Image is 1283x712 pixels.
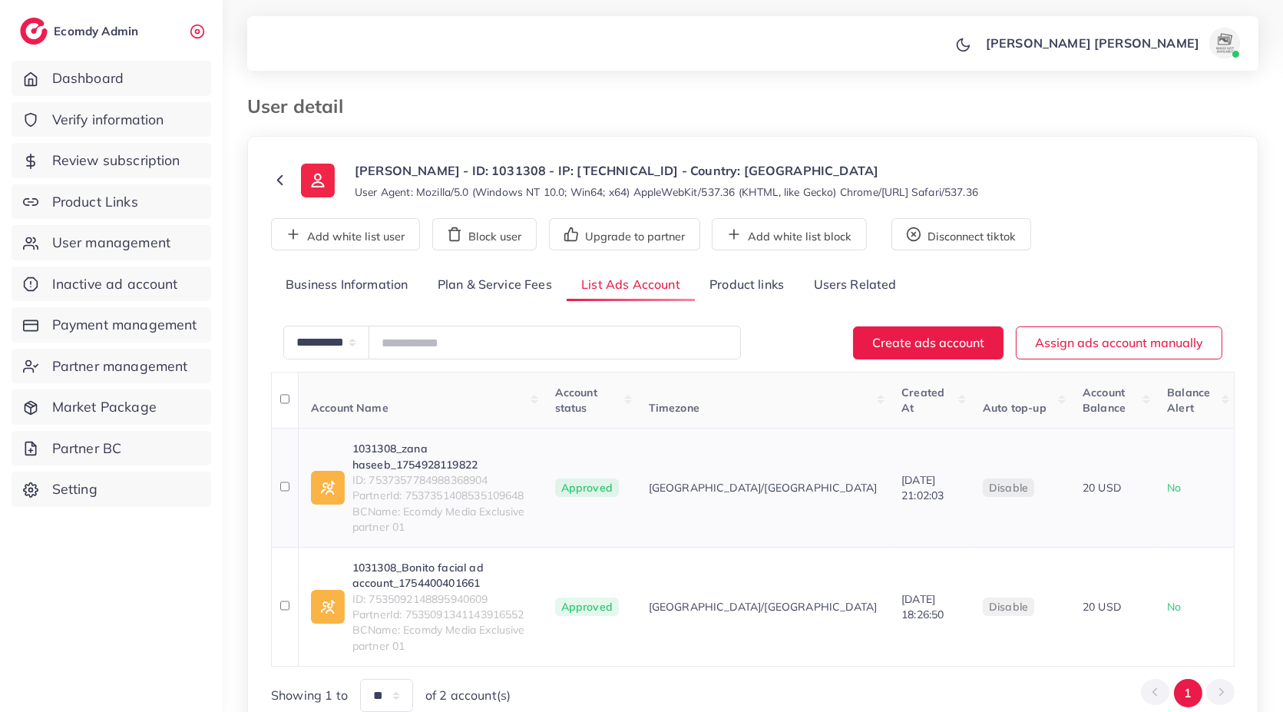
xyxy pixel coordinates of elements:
p: [PERSON_NAME] [PERSON_NAME] [986,34,1199,52]
span: Timezone [649,401,699,415]
span: Product Links [52,192,138,212]
p: [PERSON_NAME] - ID: 1031308 - IP: [TECHNICAL_ID] - Country: [GEOGRAPHIC_DATA] [355,161,978,180]
a: Plan & Service Fees [423,269,567,302]
button: Add white list user [271,218,420,250]
span: [GEOGRAPHIC_DATA]/[GEOGRAPHIC_DATA] [649,599,878,614]
small: User Agent: Mozilla/5.0 (Windows NT 10.0; Win64; x64) AppleWebKit/537.36 (KHTML, like Gecko) Chro... [355,184,978,200]
a: Verify information [12,102,211,137]
span: PartnerId: 7537351408535109648 [352,488,531,503]
button: Disconnect tiktok [891,218,1031,250]
span: 20 USD [1083,600,1121,614]
span: Dashboard [52,68,124,88]
span: Balance Alert [1167,386,1210,415]
span: ID: 7535092148895940609 [352,591,531,607]
span: Showing 1 to [271,687,348,704]
span: Market Package [52,397,157,417]
a: Partner BC [12,431,211,466]
a: logoEcomdy Admin [20,18,142,45]
a: List Ads Account [567,269,695,302]
span: Partner management [52,356,188,376]
img: logo [20,18,48,45]
span: Verify information [52,110,164,130]
span: Account Name [311,401,389,415]
span: disable [989,600,1028,614]
h3: User detail [247,95,355,118]
a: Review subscription [12,143,211,178]
span: [GEOGRAPHIC_DATA]/[GEOGRAPHIC_DATA] [649,480,878,495]
a: Payment management [12,307,211,343]
a: Business Information [271,269,423,302]
h2: Ecomdy Admin [54,24,142,38]
span: 20 USD [1083,481,1121,495]
span: Review subscription [52,151,180,171]
img: ic-ad-info.7fc67b75.svg [311,590,345,624]
span: Partner BC [52,439,122,459]
a: User management [12,225,211,260]
span: User management [52,233,170,253]
span: Auto top-up [983,401,1047,415]
button: Go to page 1 [1174,679,1202,707]
img: ic-ad-info.7fc67b75.svg [311,471,345,505]
button: Add white list block [712,218,867,250]
a: Product Links [12,184,211,220]
a: [PERSON_NAME] [PERSON_NAME]avatar [977,28,1246,58]
a: Product links [695,269,799,302]
span: Account Balance [1083,386,1126,415]
a: Users Related [799,269,911,302]
span: [DATE] 21:02:03 [901,473,944,502]
button: Assign ads account manually [1016,326,1222,359]
span: [DATE] 18:26:50 [901,592,944,621]
img: avatar [1209,28,1240,58]
span: BCName: Ecomdy Media Exclusive partner 01 [352,622,531,654]
span: No [1167,481,1181,495]
span: Payment management [52,315,197,335]
button: Upgrade to partner [549,218,700,250]
img: ic-user-info.36bf1079.svg [301,164,335,197]
a: 1031308_Bonito facial ad account_1754400401661 [352,560,531,591]
a: Inactive ad account [12,267,211,302]
span: Setting [52,479,98,499]
a: 1031308_zana haseeb_1754928119822 [352,441,531,472]
span: of 2 account(s) [425,687,511,704]
span: Approved [555,598,619,616]
a: Setting [12,472,211,507]
span: BCName: Ecomdy Media Exclusive partner 01 [352,504,531,535]
a: Dashboard [12,61,211,96]
ul: Pagination [1141,679,1235,707]
span: Created At [901,386,944,415]
span: Inactive ad account [52,274,178,294]
button: Create ads account [853,326,1004,359]
a: Market Package [12,389,211,425]
span: disable [989,481,1028,495]
a: Partner management [12,349,211,384]
button: Block user [432,218,537,250]
span: Approved [555,479,619,497]
span: No [1167,600,1181,614]
span: ID: 7537357784988368904 [352,472,531,488]
span: Account status [555,386,597,415]
span: PartnerId: 7535091341143916552 [352,607,531,622]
